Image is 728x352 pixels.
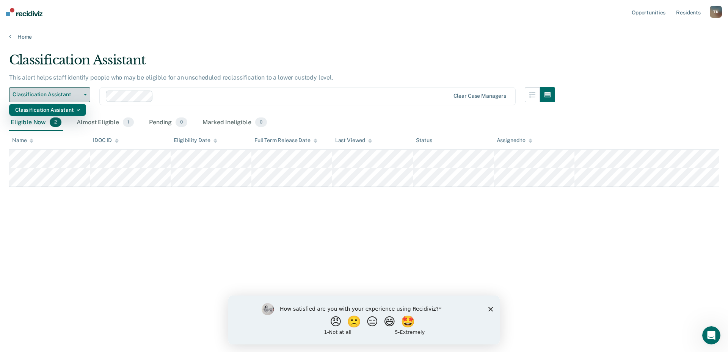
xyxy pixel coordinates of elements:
iframe: Survey by Kim from Recidiviz [228,296,500,344]
span: 1 [123,117,134,127]
button: Classification Assistant [9,87,90,102]
span: 0 [176,117,187,127]
div: Eligibility Date [174,137,217,144]
div: IDOC ID [93,137,119,144]
div: Classification Assistant [15,104,80,116]
div: Pending0 [147,114,189,131]
div: T K [710,6,722,18]
div: Eligible Now2 [9,114,63,131]
div: Classification Assistant [9,52,555,74]
div: Status [416,137,432,144]
span: 0 [255,117,267,127]
div: Almost Eligible1 [75,114,135,131]
div: Clear case managers [453,93,506,99]
p: This alert helps staff identify people who may be eligible for an unscheduled reclassification to... [9,74,333,81]
span: Classification Assistant [13,91,81,98]
a: Home [9,33,719,40]
div: Marked Ineligible0 [201,114,268,131]
div: Last Viewed [335,137,372,144]
img: Recidiviz [6,8,42,16]
iframe: Intercom live chat [702,326,720,344]
div: Full Term Release Date [254,137,317,144]
button: TK [710,6,722,18]
div: Name [12,137,33,144]
div: Assigned to [497,137,532,144]
span: 2 [50,117,61,127]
